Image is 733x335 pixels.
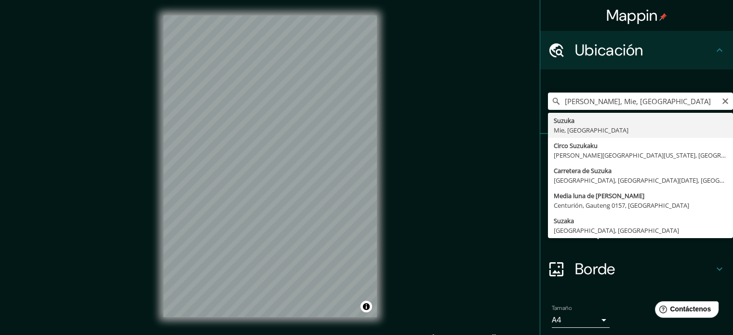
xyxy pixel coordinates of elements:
font: Borde [575,259,615,279]
font: Suzuka [554,116,574,125]
font: Suzaka [554,216,574,225]
font: Mie, [GEOGRAPHIC_DATA] [554,126,628,134]
font: Media luna de [PERSON_NAME] [554,191,644,200]
font: Centurión, Gauteng 0157, [GEOGRAPHIC_DATA] [554,201,689,210]
div: Borde [540,250,733,288]
font: A4 [552,315,561,325]
div: Disposición [540,211,733,250]
div: A4 [552,312,610,328]
iframe: Lanzador de widgets de ayuda [647,297,722,324]
font: Circo Suzukaku [554,141,598,150]
input: Elige tu ciudad o zona [548,93,733,110]
div: Patas [540,134,733,173]
canvas: Mapa [163,15,377,317]
button: Claro [721,96,729,105]
font: Carretera de Suzuka [554,166,612,175]
font: Ubicación [575,40,643,60]
div: Estilo [540,173,733,211]
font: Mappin [606,5,658,26]
img: pin-icon.png [659,13,667,21]
button: Activar o desactivar atribución [360,301,372,312]
font: Tamaño [552,304,572,312]
font: [GEOGRAPHIC_DATA], [GEOGRAPHIC_DATA] [554,226,679,235]
div: Ubicación [540,31,733,69]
